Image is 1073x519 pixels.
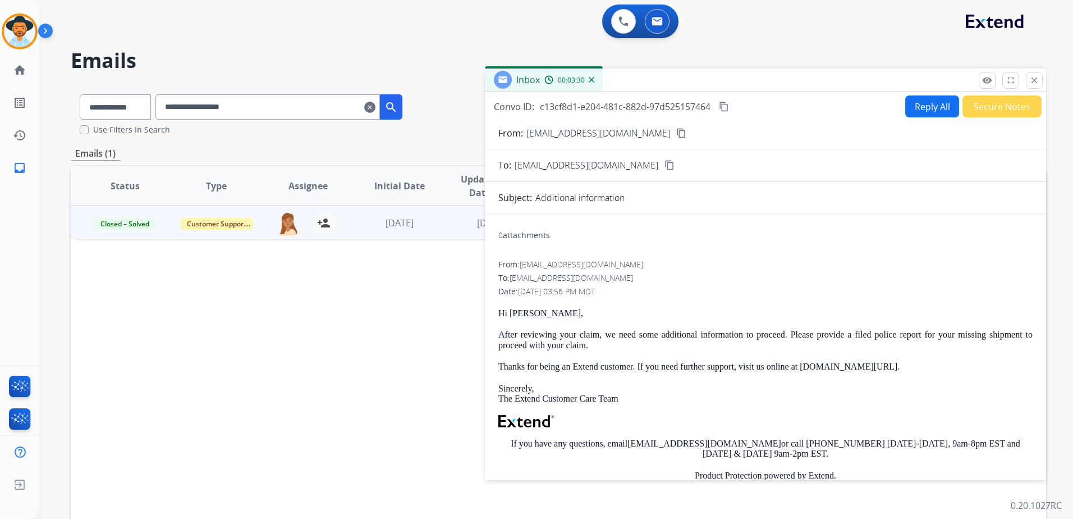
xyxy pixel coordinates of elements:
mat-icon: fullscreen [1006,75,1016,85]
mat-icon: history [13,129,26,142]
span: Closed – Solved [94,218,156,230]
img: avatar [4,16,35,47]
p: After reviewing your claim, we need some additional information to proceed. Please provide a file... [498,330,1033,350]
label: Use Filters In Search [93,124,170,135]
div: Date: [498,286,1033,297]
span: Status [111,179,140,193]
mat-icon: remove_red_eye [982,75,992,85]
img: agent-avatar [277,212,299,235]
span: [EMAIL_ADDRESS][DOMAIN_NAME] [515,158,658,172]
p: Hi [PERSON_NAME], [498,308,1033,318]
span: [EMAIL_ADDRESS][DOMAIN_NAME] [520,259,643,270]
p: To: [498,158,511,172]
span: Initial Date [374,179,425,193]
span: 00:03:30 [558,76,585,85]
div: attachments [498,230,550,241]
div: To: [498,272,1033,284]
span: [DATE] [386,217,414,229]
p: Additional information [535,191,625,204]
span: Customer Support [180,218,253,230]
p: 0.20.1027RC [1011,499,1062,512]
p: Convo ID: [494,100,534,113]
mat-icon: home [13,63,26,77]
mat-icon: search [384,101,398,114]
p: Sincerely, The Extend Customer Care Team [498,384,1033,404]
span: [EMAIL_ADDRESS][DOMAIN_NAME] [510,272,633,283]
span: Type [206,179,227,193]
span: Updated Date [455,172,505,199]
span: 0 [498,230,503,240]
span: c13cf8d1-e204-481c-882d-97d525157464 [540,101,710,113]
div: From: [498,259,1033,270]
mat-icon: content_copy [719,102,729,112]
button: Secure Notes [962,95,1042,117]
a: [EMAIL_ADDRESS][DOMAIN_NAME] [627,439,781,448]
p: Emails (1) [71,147,120,161]
mat-icon: list_alt [13,96,26,110]
mat-icon: content_copy [664,160,675,170]
span: [DATE] [477,217,505,229]
p: If you have any questions, email or call [PHONE_NUMBER] [DATE]-[DATE], 9am-8pm EST and [DATE] & [... [498,439,1033,459]
span: Assignee [288,179,328,193]
p: Thanks for being an Extend customer. If you need further support, visit us online at [DOMAIN_NAME... [498,362,1033,372]
img: Extend Logo [498,415,554,427]
button: Reply All [905,95,959,117]
mat-icon: clear [364,101,375,114]
p: [EMAIL_ADDRESS][DOMAIN_NAME] [526,126,670,140]
mat-icon: close [1029,75,1039,85]
p: From: [498,126,523,140]
mat-icon: person_add [317,216,331,230]
mat-icon: inbox [13,161,26,175]
p: Subject: [498,191,532,204]
span: [DATE] 03:56 PM MDT [518,286,595,297]
span: Inbox [516,74,540,86]
h2: Emails [71,49,1046,72]
mat-icon: content_copy [676,128,686,138]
